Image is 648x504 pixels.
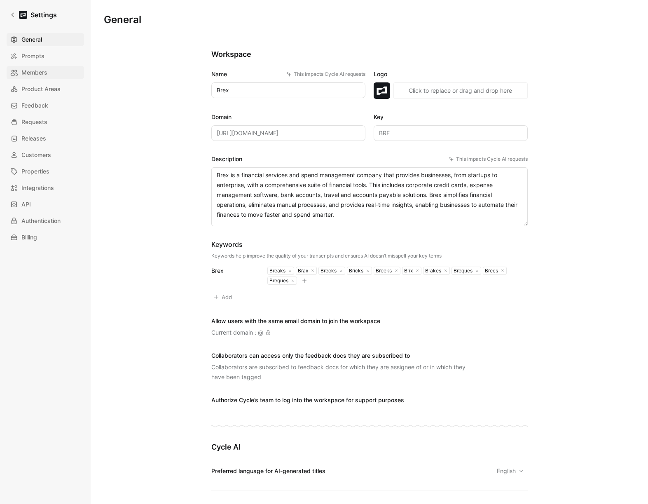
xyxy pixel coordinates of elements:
a: Members [7,66,84,79]
a: Billing [7,231,84,244]
button: English [493,465,528,477]
span: Members [21,68,47,77]
span: Product Areas [21,84,61,94]
a: Prompts [7,49,84,63]
div: Breques [268,277,288,284]
div: Brex [211,266,257,276]
span: General [21,35,42,45]
span: API [21,199,31,209]
span: Properties [21,166,49,176]
div: Breques [452,267,473,274]
a: Properties [7,165,84,178]
label: Logo [374,69,528,79]
span: Authentication [21,216,61,226]
a: Customers [7,148,84,162]
span: Integrations [21,183,54,193]
span: Billing [21,232,37,242]
button: Add [211,291,236,303]
h2: Workspace [211,49,528,59]
div: Brax [296,267,308,274]
div: This impacts Cycle AI requests [286,70,365,78]
div: Bricks [347,267,363,274]
span: Customers [21,150,51,160]
div: Keywords [211,239,442,249]
a: Feedback [7,99,84,112]
div: Breaks [268,267,285,274]
label: Key [374,112,528,122]
a: Requests [7,115,84,129]
textarea: Brex is a financial services and spend management company that provides businesses, from startups... [211,167,528,226]
div: Keywords help improve the quality of your transcripts and ensures AI doesn’t misspell your key terms [211,253,442,259]
span: Releases [21,134,46,143]
h1: General [104,13,141,26]
a: API [7,198,84,211]
a: Settings [7,7,60,23]
div: Current domain : @ [211,328,271,338]
div: Collaborators can access only the feedback docs they are subscribed to [211,351,475,361]
button: Click to replace or drag and drop here [393,82,528,99]
div: Collaborators are subscribed to feedback docs for which they are assignee of or in which they hav... [211,362,475,382]
span: English [497,466,517,476]
label: Name [211,69,365,79]
div: Brecks [319,267,337,274]
span: Prompts [21,51,44,61]
img: logo [374,82,390,99]
div: Breeks [374,267,392,274]
label: Domain [211,112,365,122]
a: Product Areas [7,82,84,96]
span: Requests [21,117,47,127]
div: This impacts Cycle AI requests [449,155,528,163]
span: Feedback [21,101,48,110]
div: Authorize Cycle’s team to log into the workspace for support purposes [211,395,404,405]
a: Integrations [7,181,84,195]
div: Allow users with the same email domain to join the workspace [211,316,380,326]
div: Brecs [483,267,498,274]
div: Preferred language for AI-generated titles [211,466,325,476]
div: Brakes [423,267,441,274]
input: Some placeholder [211,125,365,141]
h1: Settings [30,10,57,20]
label: Description [211,154,528,164]
a: Authentication [7,214,84,227]
div: Brix [402,267,413,274]
h2: Cycle AI [211,442,528,452]
a: Releases [7,132,84,145]
a: General [7,33,84,46]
